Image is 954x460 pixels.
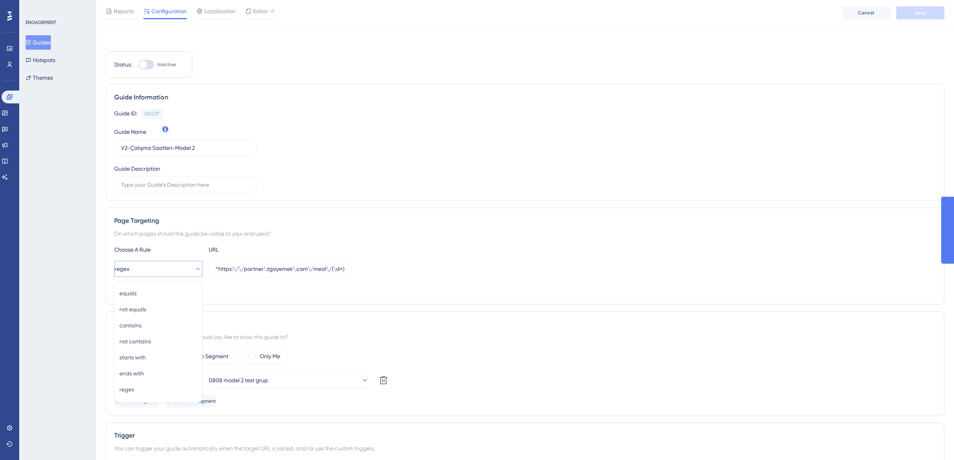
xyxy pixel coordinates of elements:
[114,216,936,226] div: Page Targeting
[114,319,936,329] div: Audience Segmentation
[114,6,134,16] span: Reports
[209,375,268,385] span: 0808 model 2 test grup
[114,109,137,119] div: Guide ID:
[144,111,159,117] div: 150037
[114,164,160,174] div: Guide Description
[119,317,197,333] button: contains
[119,285,197,301] button: equals
[119,369,144,378] span: ends with
[209,372,369,388] button: 0808 model 2 test grup
[119,349,197,365] button: starts with
[114,229,936,238] div: On which pages should the guide be visible to your end users?
[209,245,297,254] div: URL
[114,245,202,254] div: Choose A Rule
[216,264,345,273] input: yourwebsite.com/path
[896,6,944,19] button: Save
[121,180,250,189] input: Type your Guide’s Description here
[260,351,280,361] label: Only Me
[26,71,53,85] button: Themes
[204,6,236,16] span: Localization
[114,60,132,69] div: Status:
[253,6,268,16] span: Editor
[114,93,936,102] div: Guide Information
[114,444,936,453] div: You can trigger your guide automatically when the target URL is visited, and/or use the custom tr...
[119,337,151,346] span: not contains
[920,428,944,452] iframe: UserGuiding AI Assistant Launcher
[119,301,197,317] button: not equals
[26,35,51,50] button: Guides
[119,305,146,314] span: not equals
[119,353,146,362] span: starts with
[119,365,197,381] button: ends with
[119,385,134,394] span: regex
[915,10,926,16] span: Save
[157,61,176,68] span: Inactive
[119,333,197,349] button: not contains
[26,53,55,67] button: Hotspots
[114,332,936,342] div: Which segment of the audience would you like to show this guide to?
[121,143,250,152] input: Type your Guide’s Name here
[115,264,129,274] span: regex
[842,6,890,19] button: Cancel
[114,261,202,277] button: regex
[26,19,56,26] div: ENGAGEMENT
[184,351,228,361] label: Custom Segment
[119,289,137,298] span: equals
[119,321,141,330] span: contains
[114,127,146,137] div: Guide Name
[858,10,874,16] span: Cancel
[151,6,187,16] span: Configuration
[119,381,197,397] button: regex
[114,431,936,440] div: Trigger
